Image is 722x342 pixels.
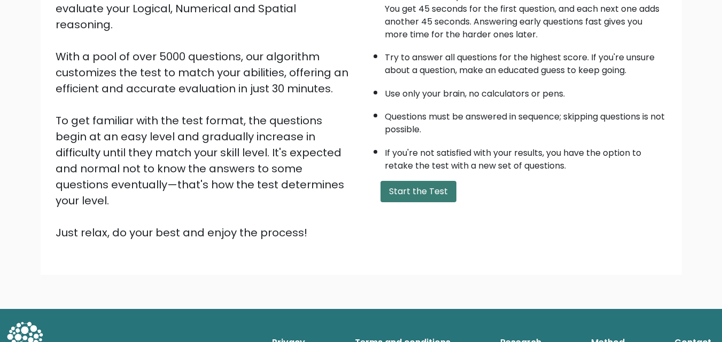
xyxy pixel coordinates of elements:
li: If you're not satisfied with your results, you have the option to retake the test with a new set ... [385,141,667,172]
button: Start the Test [381,181,456,202]
li: Use only your brain, no calculators or pens. [385,82,667,100]
li: Questions must be answered in sequence; skipping questions is not possible. [385,105,667,136]
li: Try to answer all questions for the highest score. If you're unsure about a question, make an edu... [385,46,667,77]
